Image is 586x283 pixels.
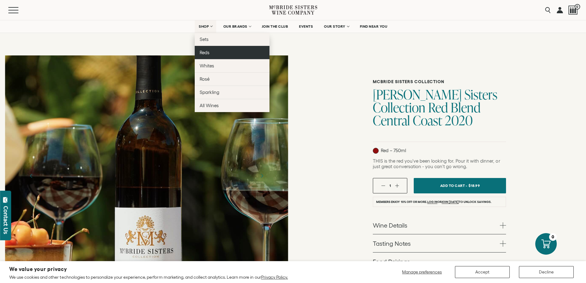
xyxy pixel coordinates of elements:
[373,253,506,270] a: Food Pairings
[200,63,214,68] span: Whites
[324,24,345,29] span: OUR STORY
[440,181,467,190] span: Add To Cart -
[9,274,288,280] p: We use cookies and other technologies to personalize your experience, perform marketing, and coll...
[223,24,247,29] span: OUR BRANDS
[199,24,209,29] span: SHOP
[195,46,269,59] a: Reds
[3,206,9,234] div: Contact Us
[9,267,288,272] h2: We value your privacy
[200,76,209,82] span: Rosé
[427,200,437,204] a: Log in
[261,275,288,280] a: Privacy Policy.
[200,90,219,95] span: Sparkling
[258,20,292,33] a: JOIN THE CLUB
[195,86,269,99] a: Sparkling
[200,103,219,108] span: All Wines
[549,233,557,241] div: 0
[519,266,574,278] button: Decline
[200,37,209,42] span: Sets
[195,59,269,72] a: Whites
[442,200,459,204] a: join [DATE]
[195,72,269,86] a: Rosé
[373,234,506,252] a: Tasting Notes
[8,7,30,13] button: Mobile Menu Trigger
[373,88,506,127] h1: [PERSON_NAME] Sisters Collection Red Blend Central Coast 2020
[398,266,446,278] button: Manage preferences
[389,184,391,188] span: 1
[356,20,392,33] a: FIND NEAR YOU
[320,20,353,33] a: OUR STORY
[468,181,480,190] span: $18.99
[23,168,39,184] button: Previous
[373,216,506,234] a: Wine Details
[195,20,216,33] a: SHOP
[402,269,442,274] span: Manage preferences
[373,148,406,154] p: Red – 750ml
[373,158,500,169] span: THIS is the red you've been looking for. Pour it with dinner, or just great conversation - you ca...
[195,33,269,46] a: Sets
[575,4,580,10] span: 0
[373,79,506,84] h6: McBride Sisters Collection
[299,24,313,29] span: EVENTS
[295,20,317,33] a: EVENTS
[455,266,510,278] button: Accept
[414,178,506,193] button: Add To Cart - $18.99
[219,20,255,33] a: OUR BRANDS
[373,197,506,207] li: Members enjoy 10% off or more. or to unlock savings.
[195,99,269,112] a: All Wines
[360,24,388,29] span: FIND NEAR YOU
[200,50,209,55] span: Reds
[262,24,288,29] span: JOIN THE CLUB
[254,168,270,184] button: Next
